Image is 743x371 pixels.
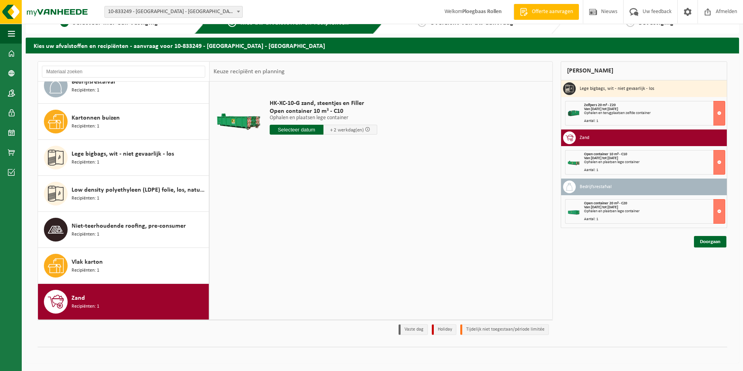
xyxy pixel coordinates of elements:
span: Zand [72,293,85,303]
button: Kartonnen buizen Recipiënten: 1 [38,104,209,140]
div: Aantal: 1 [584,119,725,123]
h3: Zand [580,131,589,144]
strong: Van [DATE] tot [DATE] [584,107,618,111]
span: 10-833249 - IKO NV MILIEUSTRAAT FABRIEK - ANTWERPEN [104,6,243,18]
span: Recipiënten: 1 [72,87,99,94]
span: Kartonnen buizen [72,113,120,123]
span: Vlak karton [72,257,103,267]
input: Selecteer datum [270,125,323,135]
h2: Kies uw afvalstoffen en recipiënten - aanvraag voor 10-833249 - [GEOGRAPHIC_DATA] - [GEOGRAPHIC_D... [26,38,739,53]
span: Open container 10 m³ - C10 [584,152,627,156]
span: Lege bigbags, wit - niet gevaarlijk - los [72,149,174,159]
a: Doorgaan [694,236,726,247]
button: Niet-teerhoudende roofing, pre-consumer Recipiënten: 1 [38,212,209,248]
button: Lege bigbags, wit - niet gevaarlijk - los Recipiënten: 1 [38,140,209,176]
strong: Van [DATE] tot [DATE] [584,156,618,160]
span: Bedrijfsrestafval [72,77,115,87]
strong: Van [DATE] tot [DATE] [584,205,618,209]
li: Holiday [432,324,456,335]
div: [PERSON_NAME] [561,61,727,80]
h3: Lege bigbags, wit - niet gevaarlijk - los [580,82,654,95]
span: Low density polyethyleen (LDPE) folie, los, naturel [72,185,207,195]
span: Recipiënten: 1 [72,159,99,166]
span: Open container 10 m³ - C10 [270,107,377,115]
h3: Bedrijfsrestafval [580,181,612,193]
span: + 2 werkdag(en) [330,127,364,133]
span: Niet-teerhoudende roofing, pre-consumer [72,221,186,231]
span: Recipiënten: 1 [72,267,99,274]
div: Keuze recipiënt en planning [210,62,289,82]
span: Recipiënten: 1 [72,231,99,238]
input: Materiaal zoeken [42,66,205,78]
button: Bedrijfsrestafval Recipiënten: 1 [38,68,209,104]
button: Low density polyethyleen (LDPE) folie, los, naturel Recipiënten: 1 [38,176,209,212]
p: Ophalen en plaatsen lege container [270,115,377,121]
button: Zand Recipiënten: 1 [38,284,209,320]
span: Recipiënten: 1 [72,123,99,130]
span: HK-XC-10-G zand, steentjes en Filler [270,99,377,107]
li: Tijdelijk niet toegestaan/période limitée [460,324,549,335]
span: Offerte aanvragen [530,8,575,16]
div: Aantal: 1 [584,217,725,221]
button: Vlak karton Recipiënten: 1 [38,248,209,284]
span: Open container 20 m³ - C20 [584,201,627,205]
span: Recipiënten: 1 [72,303,99,310]
div: Ophalen en plaatsen lege container [584,160,725,164]
span: Zelfpers 20 m³ - Z20 [584,103,616,107]
span: 10-833249 - IKO NV MILIEUSTRAAT FABRIEK - ANTWERPEN [105,6,242,17]
div: Ophalen en plaatsen lege container [584,209,725,213]
div: Aantal: 1 [584,168,725,172]
span: Recipiënten: 1 [72,195,99,202]
li: Vaste dag [399,324,428,335]
div: Ophalen en terugplaatsen zelfde container [584,111,725,115]
strong: Ploegbaas Rollen [462,9,502,15]
a: Offerte aanvragen [514,4,579,20]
